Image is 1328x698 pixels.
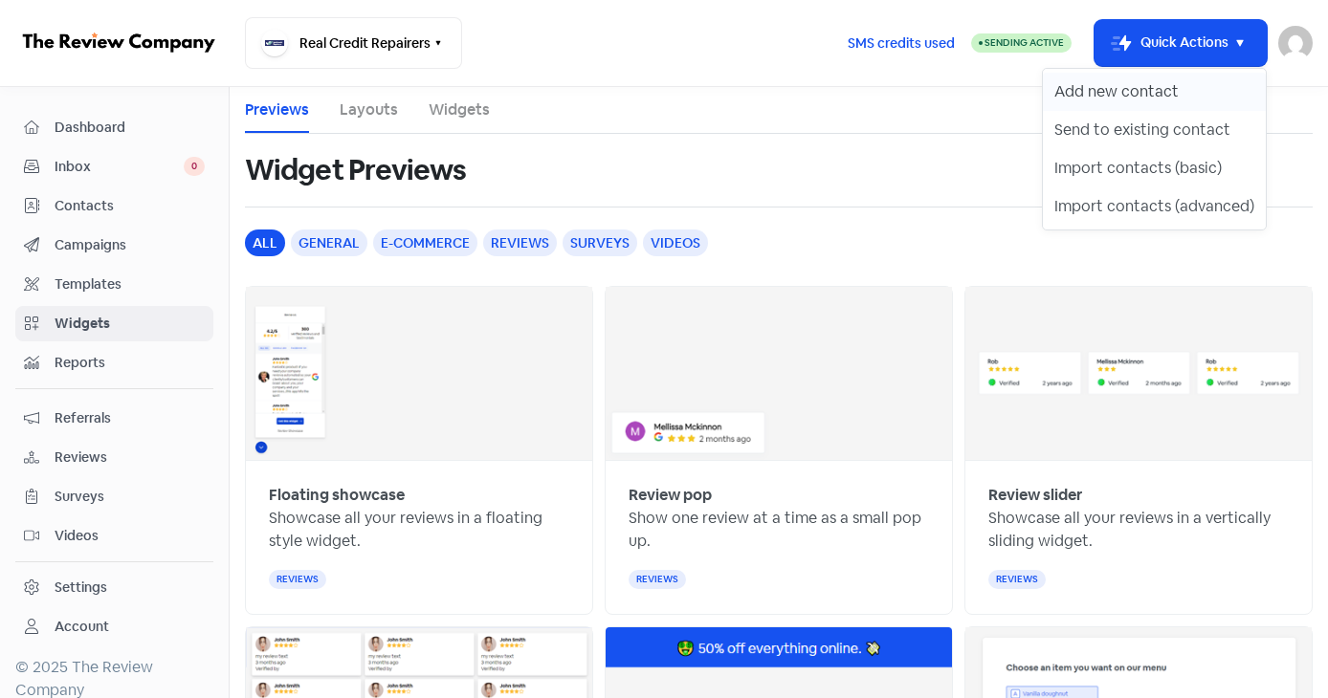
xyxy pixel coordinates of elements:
span: Inbox [55,157,184,177]
span: Contacts [55,196,205,216]
a: Reviews [15,440,213,475]
button: Send to existing contact [1043,111,1266,149]
p: Showcase all your reviews in a floating style widget. [269,507,569,553]
a: Dashboard [15,110,213,145]
a: Layouts [340,98,398,121]
div: e-commerce [373,229,477,256]
div: reviews [269,570,326,589]
a: Contacts [15,188,213,224]
span: Surveys [55,487,205,507]
a: Templates [15,267,213,302]
button: Add new contact [1043,73,1266,111]
span: 0 [184,157,205,176]
div: reviews [629,570,686,589]
div: videos [643,229,708,256]
a: Widgets [429,98,490,121]
span: Referrals [55,408,205,428]
div: reviews [483,229,557,256]
p: Showcase all your reviews in a vertically sliding widget. [988,507,1289,553]
a: Previews [245,98,309,121]
a: Campaigns [15,228,213,263]
b: Floating showcase [269,485,405,505]
h1: Widget Previews [245,140,467,201]
div: Account [55,617,109,637]
div: Settings [55,578,107,598]
img: User [1278,26,1313,60]
button: Import contacts (advanced) [1043,187,1266,226]
p: Show one review at a time as a small pop up. [629,507,929,553]
div: surveys [563,229,637,256]
span: Reviews [55,447,205,468]
a: Widgets [15,306,213,341]
div: reviews [988,570,1046,589]
span: Reports [55,353,205,373]
a: Surveys [15,479,213,514]
span: Sending Active [985,36,1064,49]
span: Widgets [55,314,205,334]
a: Videos [15,518,213,554]
button: Import contacts (basic) [1043,149,1266,187]
a: Settings [15,570,213,605]
div: general [291,229,367,256]
span: SMS credits used [848,33,955,54]
a: Inbox 0 [15,149,213,185]
span: Dashboard [55,118,205,138]
span: Campaigns [55,235,205,255]
button: Quick Actions [1095,20,1267,66]
b: Review slider [988,485,1082,505]
a: Account [15,609,213,644]
a: SMS credits used [831,32,971,52]
a: Reports [15,345,213,381]
span: Videos [55,526,205,546]
b: Review pop [629,485,712,505]
a: Sending Active [971,32,1072,55]
span: Templates [55,274,205,294]
button: Real Credit Repairers [245,17,462,69]
div: all [245,229,285,256]
a: Referrals [15,401,213,436]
